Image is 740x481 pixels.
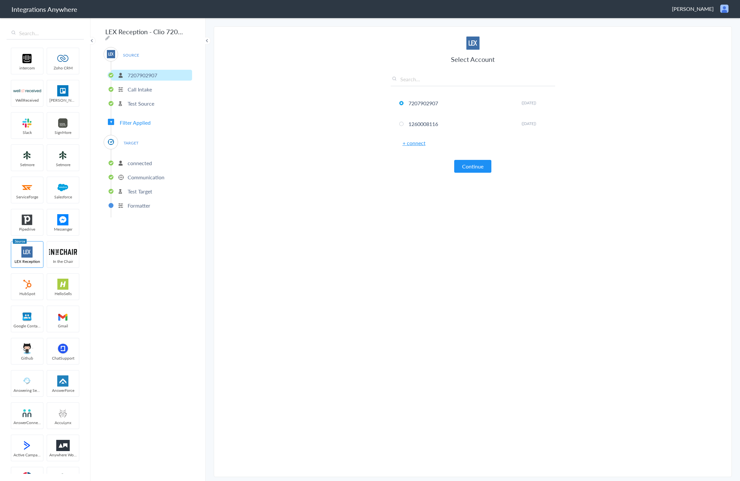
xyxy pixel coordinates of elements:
[49,343,77,354] img: chatsupport-icon.svg
[11,97,43,103] span: WellReceived
[11,259,43,264] span: LEX Reception
[466,37,480,50] img: lex-app-logo.svg
[522,121,536,126] span: ([DATE])
[49,150,77,161] img: setmoreNew.jpg
[13,117,41,129] img: slack-logo.svg
[11,65,43,71] span: intercom
[13,182,41,193] img: serviceforge-icon.png
[391,55,555,64] h3: Select Account
[49,117,77,129] img: signmore-logo.png
[49,375,77,387] img: af-app-logo.svg
[49,246,77,258] img: inch-logo.svg
[47,323,79,329] span: Gmail
[47,291,79,296] span: HelloSells
[672,5,714,13] span: [PERSON_NAME]
[47,162,79,167] span: Setmore
[107,138,115,146] img: clio-logo.svg
[11,355,43,361] span: Github
[107,50,115,58] img: lex-app-logo.svg
[118,51,143,60] span: SOURCE
[391,75,555,86] input: Search...
[11,323,43,329] span: Google Contacts
[128,159,152,167] p: connected
[11,130,43,135] span: Slack
[454,160,491,173] button: Continue
[522,100,536,106] span: ([DATE])
[13,311,41,322] img: googleContact_logo.png
[47,226,79,232] span: Messenger
[13,375,41,387] img: Answering_service.png
[7,27,84,39] input: Search...
[49,214,77,225] img: FBM.png
[49,279,77,290] img: hs-app-logo.svg
[128,71,157,79] p: 7207902907
[720,5,728,13] img: user.png
[128,86,152,93] p: Call Intake
[13,85,41,96] img: wr-logo.svg
[47,65,79,71] span: Zoho CRM
[11,388,43,393] span: Answering Service
[11,162,43,167] span: Setmore
[13,246,41,258] img: lex-app-logo.svg
[120,119,151,126] span: Filter Applied
[11,420,43,425] span: AnswerConnect
[47,130,79,135] span: SignMore
[49,85,77,96] img: trello.png
[128,173,164,181] p: Communication
[13,279,41,290] img: hubspot-logo.svg
[12,5,77,14] h1: Integrations Anywhere
[47,97,79,103] span: [PERSON_NAME]
[13,53,41,64] img: intercom-logo.svg
[128,100,154,107] p: Test Source
[403,139,426,147] a: + connect
[11,291,43,296] span: HubSpot
[128,202,150,209] p: Formatter
[11,194,43,200] span: ServiceForge
[47,355,79,361] span: ChatSupport
[49,311,77,322] img: gmail-logo.svg
[13,150,41,161] img: setmoreNew.jpg
[47,194,79,200] span: Salesforce
[49,53,77,64] img: zoho-logo.svg
[13,408,41,419] img: answerconnect-logo.svg
[13,440,41,451] img: active-campaign-logo.svg
[118,139,143,147] span: TARGET
[49,440,77,451] img: aww.png
[13,214,41,225] img: pipedrive.png
[128,188,152,195] p: Test Target
[49,182,77,193] img: salesforce-logo.svg
[47,452,79,458] span: Anywhere Works
[47,420,79,425] span: AccuLynx
[49,408,77,419] img: acculynx-logo.svg
[47,388,79,393] span: AnswerForce
[47,259,79,264] span: In the Chair
[11,452,43,458] span: Active Campaign
[13,343,41,354] img: github.png
[11,226,43,232] span: Pipedrive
